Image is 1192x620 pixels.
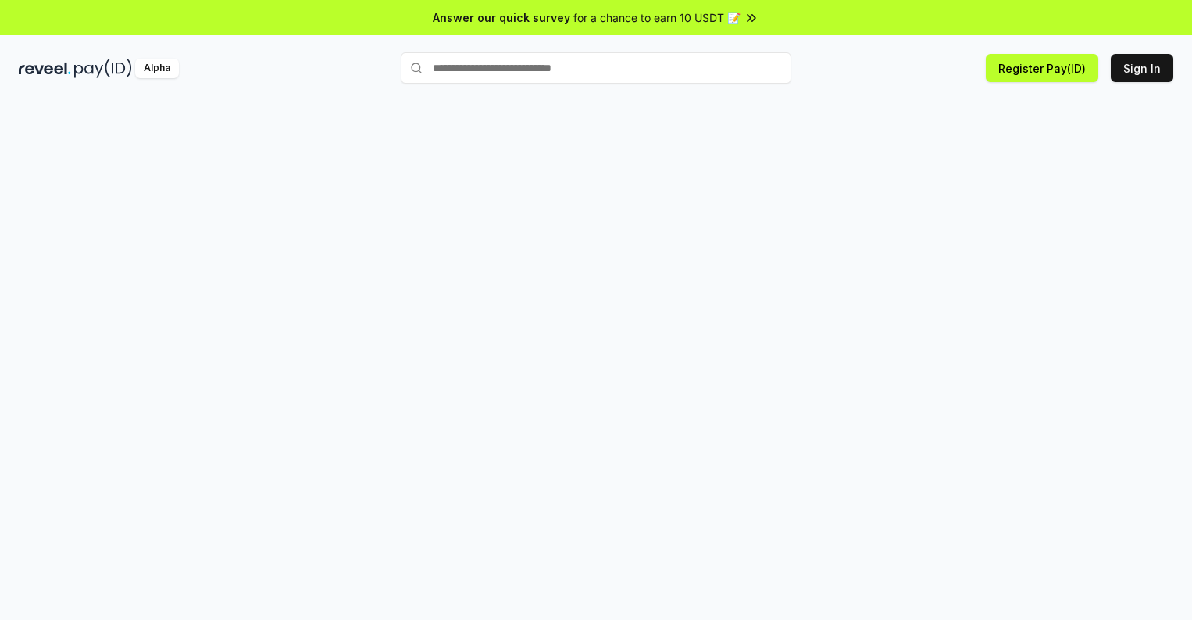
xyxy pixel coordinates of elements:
[433,9,570,26] span: Answer our quick survey
[1111,54,1173,82] button: Sign In
[986,54,1098,82] button: Register Pay(ID)
[74,59,132,78] img: pay_id
[135,59,179,78] div: Alpha
[19,59,71,78] img: reveel_dark
[573,9,741,26] span: for a chance to earn 10 USDT 📝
